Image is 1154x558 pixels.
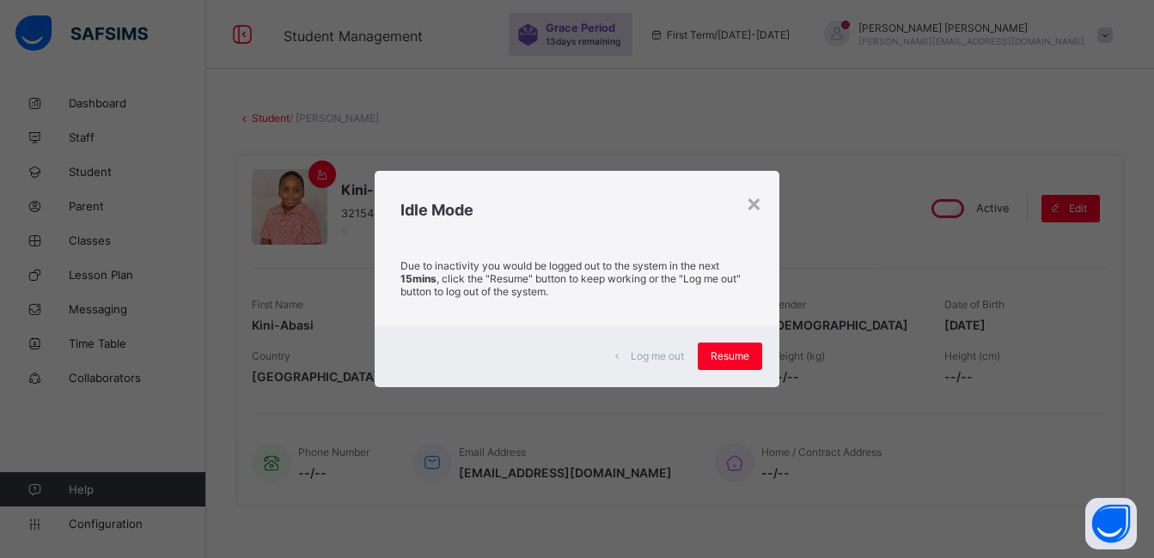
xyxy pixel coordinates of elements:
[400,259,753,298] p: Due to inactivity you would be logged out to the system in the next , click the "Resume" button t...
[400,201,753,219] h2: Idle Mode
[631,349,684,362] span: Log me out
[400,272,437,285] strong: 15mins
[711,349,749,362] span: Resume
[1085,498,1137,549] button: Open asap
[746,188,762,217] div: ×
